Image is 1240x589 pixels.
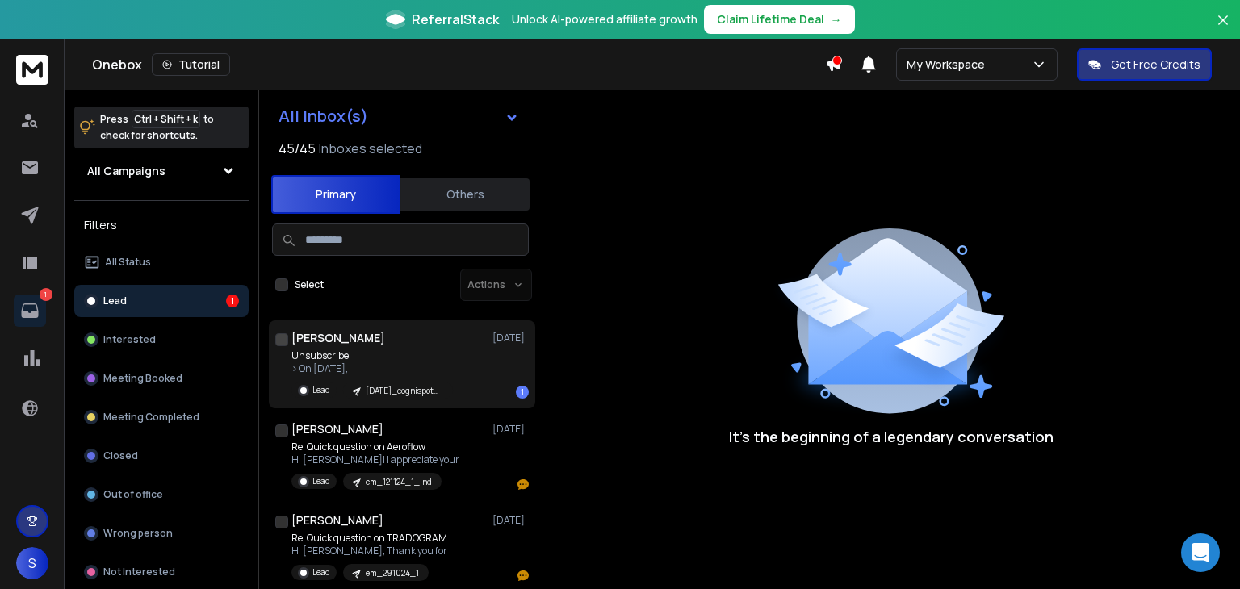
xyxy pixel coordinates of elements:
[103,488,163,501] p: Out of office
[226,294,239,307] div: 1
[16,547,48,579] button: S
[291,330,385,346] h1: [PERSON_NAME]
[103,449,138,462] p: Closed
[103,294,127,307] p: Lead
[291,441,459,453] p: Re: Quick question on Aeroflow
[103,527,173,540] p: Wrong person
[14,294,46,327] a: 1
[729,425,1054,448] p: It’s the beginning of a legendary conversation
[831,11,842,27] span: →
[291,453,459,466] p: Hi [PERSON_NAME]! I appreciate your
[74,324,249,356] button: Interested
[366,567,419,579] p: em_291024_1
[291,349,453,362] p: Unsubscribe
[103,372,182,385] p: Meeting Booked
[492,423,529,436] p: [DATE]
[74,246,249,278] button: All Status
[74,155,249,187] button: All Campaigns
[266,100,532,132] button: All Inbox(s)
[1077,48,1212,81] button: Get Free Credits
[132,110,200,128] span: Ctrl + Shift + k
[279,139,316,158] span: 45 / 45
[907,56,991,73] p: My Workspace
[400,177,530,212] button: Others
[74,517,249,549] button: Wrong person
[100,111,214,144] p: Press to check for shortcuts.
[74,362,249,395] button: Meeting Booked
[1213,10,1234,48] button: Close banner
[312,384,330,396] p: Lead
[152,53,230,76] button: Tutorial
[74,401,249,433] button: Meeting Completed
[103,566,175,579] p: Not Interested
[74,440,249,472] button: Closed
[92,53,825,76] div: Onebox
[291,421,383,437] h1: [PERSON_NAME]
[312,475,330,487] p: Lead
[105,256,151,269] p: All Status
[271,175,400,214] button: Primary
[291,532,447,545] p: Re: Quick question on TRADOGRAM
[492,332,529,345] p: [DATE]
[103,333,156,346] p: Interested
[704,5,855,34] button: Claim Lifetime Deal→
[74,214,249,236] h3: Filters
[366,385,443,397] p: [DATE]_cognispot_wordpress_ind_29092025
[295,278,324,291] label: Select
[279,108,368,124] h1: All Inbox(s)
[366,476,432,488] p: em_121124_1_ind
[103,411,199,424] p: Meeting Completed
[312,566,330,579] p: Lead
[492,514,529,527] p: [DATE]
[412,10,499,29] span: ReferralStack
[1111,56,1200,73] p: Get Free Credits
[74,285,249,317] button: Lead1
[291,512,383,528] h1: [PERSON_NAME]
[87,163,165,179] h1: All Campaigns
[319,139,422,158] h3: Inboxes selected
[1181,533,1220,572] div: Open Intercom Messenger
[74,556,249,588] button: Not Interested
[40,288,52,301] p: 1
[291,545,447,558] p: Hi [PERSON_NAME], Thank you for
[512,11,697,27] p: Unlock AI-powered affiliate growth
[516,386,529,399] div: 1
[291,362,453,375] p: > On [DATE],
[74,478,249,511] button: Out of office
